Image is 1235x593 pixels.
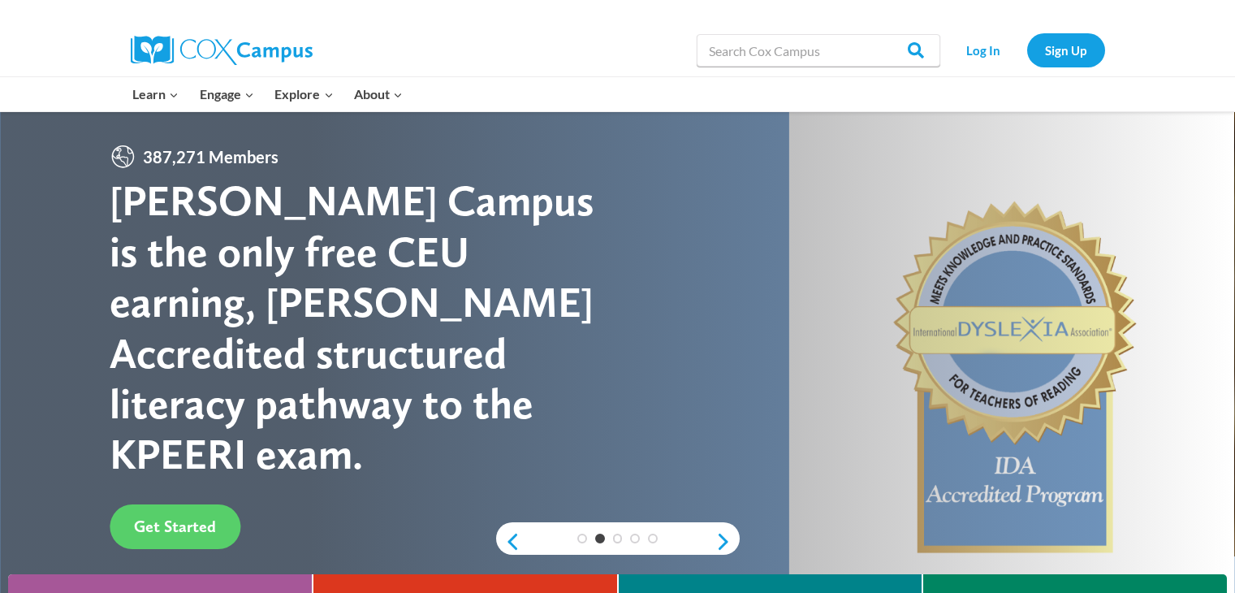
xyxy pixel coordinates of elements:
[136,144,285,170] span: 387,271 Members
[948,33,1019,67] a: Log In
[354,84,403,105] span: About
[496,532,520,552] a: previous
[132,84,179,105] span: Learn
[715,532,740,552] a: next
[131,36,313,65] img: Cox Campus
[648,534,658,543] a: 5
[496,526,740,558] div: content slider buttons
[613,534,623,543] a: 3
[123,77,413,111] nav: Primary Navigation
[110,504,240,549] a: Get Started
[200,84,254,105] span: Engage
[630,534,640,543] a: 4
[274,84,333,105] span: Explore
[577,534,587,543] a: 1
[595,534,605,543] a: 2
[697,34,940,67] input: Search Cox Campus
[110,175,617,479] div: [PERSON_NAME] Campus is the only free CEU earning, [PERSON_NAME] Accredited structured literacy p...
[134,517,216,536] span: Get Started
[948,33,1105,67] nav: Secondary Navigation
[1027,33,1105,67] a: Sign Up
